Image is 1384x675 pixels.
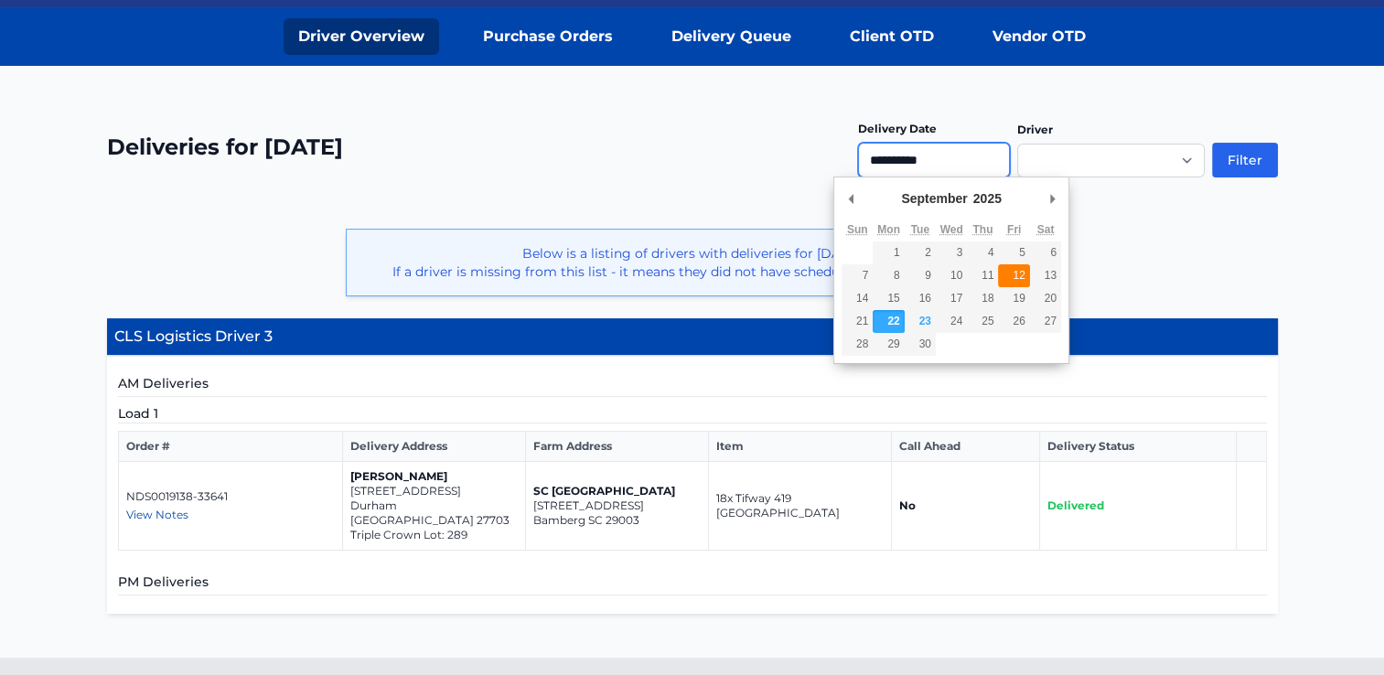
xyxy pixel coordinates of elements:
[1007,223,1021,236] abbr: Friday
[905,241,936,264] button: 2
[842,287,873,310] button: 14
[126,508,188,521] span: View Notes
[873,287,904,310] button: 15
[533,513,701,528] p: Bamberg SC 29003
[107,133,343,162] h2: Deliveries for [DATE]
[967,287,998,310] button: 18
[842,185,860,212] button: Previous Month
[971,185,1004,212] div: 2025
[1037,223,1055,236] abbr: Saturday
[998,264,1029,287] button: 12
[877,223,900,236] abbr: Monday
[709,432,892,462] th: Item
[835,18,949,55] a: Client OTD
[842,310,873,333] button: 21
[905,310,936,333] button: 23
[936,241,967,264] button: 3
[905,287,936,310] button: 16
[526,432,709,462] th: Farm Address
[936,310,967,333] button: 24
[126,489,336,504] p: NDS0019138-33641
[657,18,806,55] a: Delivery Queue
[343,432,526,462] th: Delivery Address
[911,223,929,236] abbr: Tuesday
[1043,185,1061,212] button: Next Month
[118,374,1267,397] h5: AM Deliveries
[998,241,1029,264] button: 5
[936,264,967,287] button: 10
[899,498,916,512] strong: No
[107,318,1278,356] h4: CLS Logistics Driver 3
[905,333,936,356] button: 30
[842,333,873,356] button: 28
[118,432,343,462] th: Order #
[709,462,892,551] td: 18x Tifway 419 [GEOGRAPHIC_DATA]
[858,122,937,135] label: Delivery Date
[873,241,904,264] button: 1
[1039,432,1236,462] th: Delivery Status
[1212,143,1278,177] button: Filter
[892,432,1039,462] th: Call Ahead
[468,18,628,55] a: Purchase Orders
[361,244,1023,281] p: Below is a listing of drivers with deliveries for [DATE]. If a driver is missing from this list -...
[1017,123,1053,136] label: Driver
[118,573,1267,595] h5: PM Deliveries
[936,287,967,310] button: 17
[1030,264,1061,287] button: 13
[998,310,1029,333] button: 26
[998,287,1029,310] button: 19
[873,310,904,333] button: 22
[940,223,963,236] abbr: Wednesday
[905,264,936,287] button: 9
[967,241,998,264] button: 4
[350,528,518,542] p: Triple Crown Lot: 289
[972,223,992,236] abbr: Thursday
[858,143,1010,177] input: Use the arrow keys to pick a date
[533,498,701,513] p: [STREET_ADDRESS]
[533,484,701,498] p: SC [GEOGRAPHIC_DATA]
[873,333,904,356] button: 29
[1047,498,1104,512] span: Delivered
[350,484,518,498] p: [STREET_ADDRESS]
[350,469,518,484] p: [PERSON_NAME]
[978,18,1100,55] a: Vendor OTD
[118,404,1267,423] h5: Load 1
[1030,310,1061,333] button: 27
[967,310,998,333] button: 25
[898,185,970,212] div: September
[847,223,868,236] abbr: Sunday
[873,264,904,287] button: 8
[1030,287,1061,310] button: 20
[350,498,518,528] p: Durham [GEOGRAPHIC_DATA] 27703
[842,264,873,287] button: 7
[284,18,439,55] a: Driver Overview
[967,264,998,287] button: 11
[1030,241,1061,264] button: 6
